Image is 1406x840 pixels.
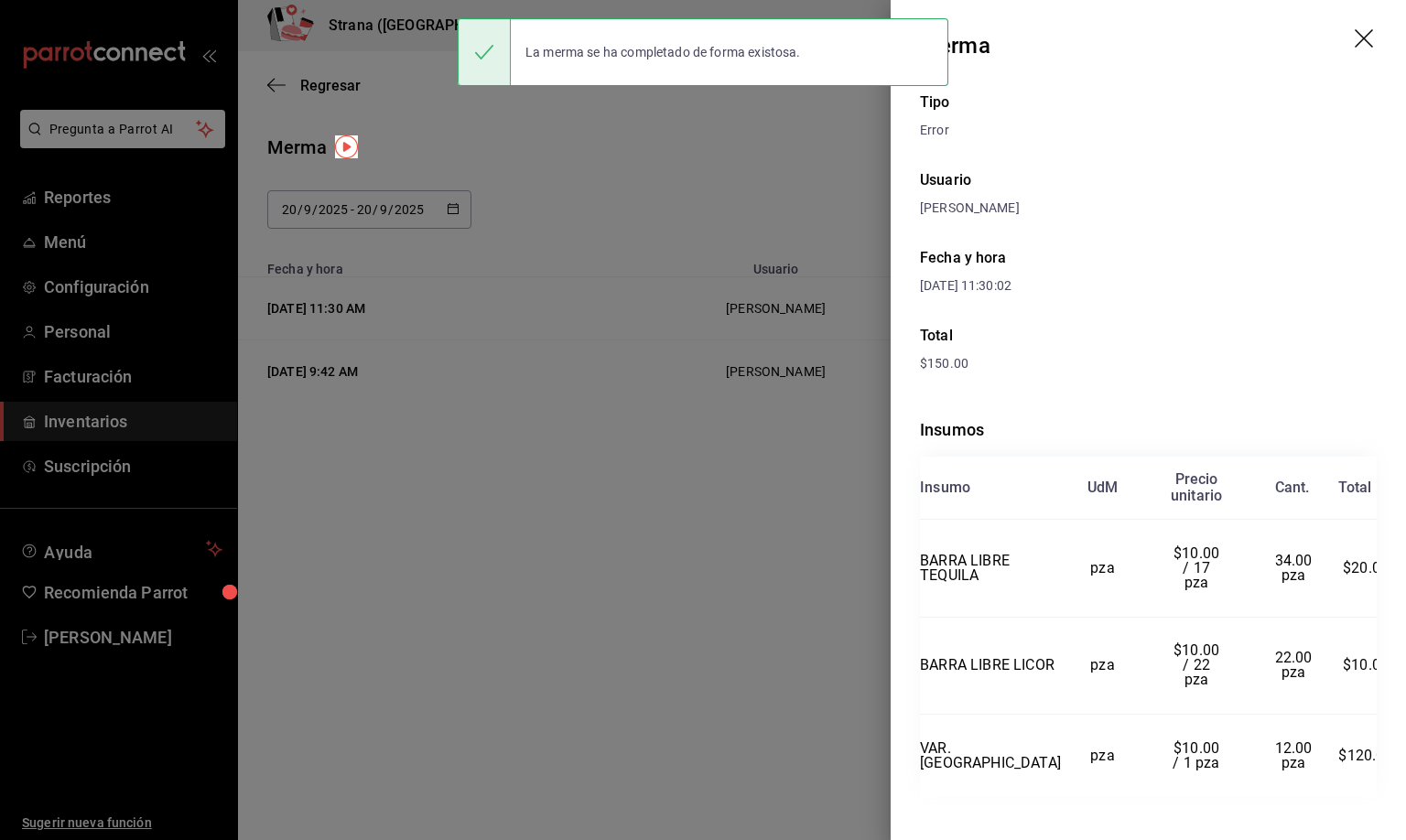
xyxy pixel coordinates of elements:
[920,520,1061,618] td: BARRA LIBRE TEQUILA
[920,715,1061,797] td: VAR. [GEOGRAPHIC_DATA]
[920,29,990,62] div: Merma
[1171,471,1222,504] div: Precio unitario
[920,247,1377,269] div: Fecha y hora
[1061,520,1144,618] td: pza
[920,121,1377,140] div: Error
[1355,29,1377,51] button: drag
[1275,739,1316,771] span: 12.00 pza
[1275,552,1316,584] span: 34.00 pza
[920,325,1377,347] div: Total
[920,276,1377,296] div: [DATE] 11:30:02
[920,356,968,371] span: $150.00
[1338,479,1371,496] div: Total
[1173,544,1223,591] span: $10.00 / 17 pza
[1343,656,1389,673] span: $10.00
[920,199,1377,218] div: [PERSON_NAME]
[1061,617,1144,715] td: pza
[1275,649,1316,681] span: 22.00 pza
[1087,479,1119,496] div: UdM
[1173,641,1223,688] span: $10.00 / 22 pza
[1343,559,1389,576] span: $20.00
[920,92,1377,113] div: Tipo
[335,135,358,158] img: Tooltip marker
[1338,747,1392,764] span: $120.00
[1173,739,1223,771] span: $10.00 / 1 pza
[511,32,816,72] div: La merma se ha completado de forma existosa.
[920,479,970,496] div: Insumo
[1061,715,1144,797] td: pza
[920,417,1377,442] div: Insumos
[920,169,1377,191] div: Usuario
[1275,479,1310,496] div: Cant.
[920,617,1061,715] td: BARRA LIBRE LICOR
